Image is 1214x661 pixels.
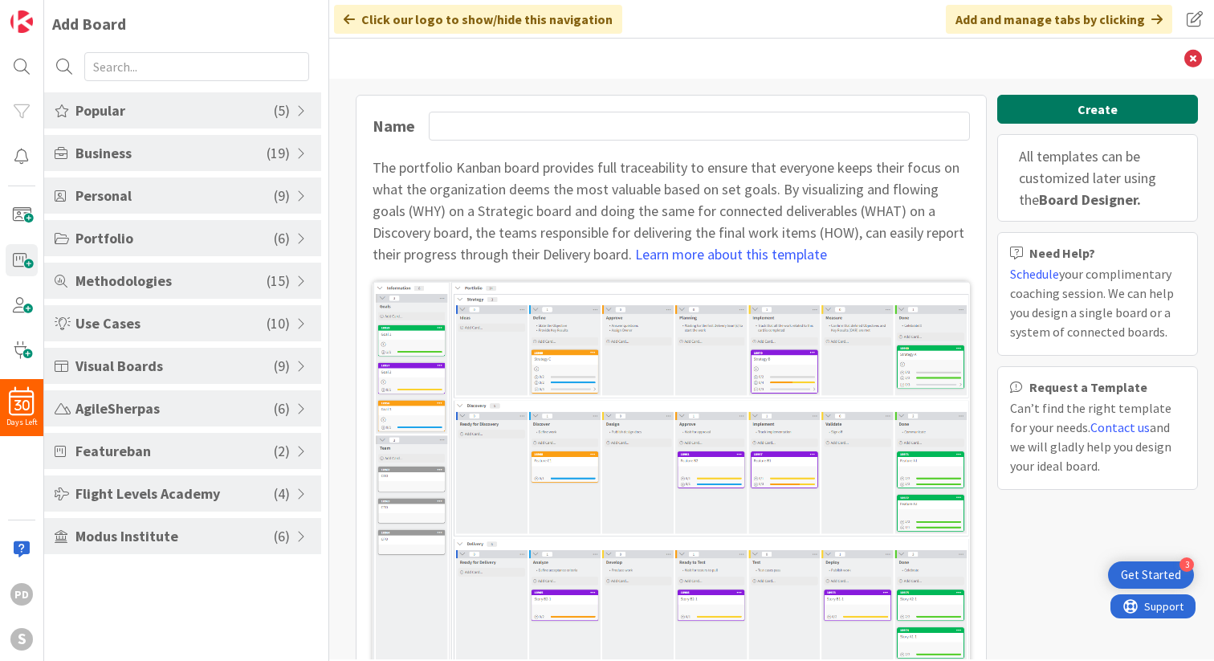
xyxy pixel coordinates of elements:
[1029,247,1095,259] b: Need Help?
[997,134,1198,222] div: All templates can be customized later using the
[75,398,274,419] span: AgileSherpas
[373,114,421,138] div: Name
[274,440,290,462] span: ( 2 )
[1179,557,1194,572] div: 3
[1090,419,1150,435] a: Contact us
[75,270,267,292] span: Methodologies
[267,142,290,164] span: ( 19 )
[1029,381,1147,394] b: Request a Template
[75,525,274,547] span: Modus Institute
[14,400,30,411] span: 30
[274,227,290,249] span: ( 6 )
[274,185,290,206] span: ( 9 )
[1010,398,1185,475] div: Can’t find the right template for your needs. and we will gladly help you design your ideal board.
[1010,266,1059,282] a: Schedule
[10,583,33,606] div: pd
[34,2,73,22] span: Support
[75,227,274,249] span: Portfolio
[267,270,290,292] span: ( 15 )
[373,157,970,265] div: The portfolio Kanban board provides full traceability to ensure that everyone keeps their focus o...
[274,355,290,377] span: ( 9 )
[75,185,274,206] span: Personal
[946,5,1172,34] div: Add and manage tabs by clicking
[997,95,1198,124] button: Create
[75,312,267,334] span: Use Cases
[75,483,274,504] span: Flight Levels Academy
[334,5,622,34] div: Click our logo to show/hide this navigation
[75,355,274,377] span: Visual Boards
[267,312,290,334] span: ( 10 )
[75,100,274,121] span: Popular
[635,245,827,263] a: Learn more about this template
[10,10,33,33] img: Visit kanbanzone.com
[274,525,290,547] span: ( 6 )
[1010,266,1174,340] span: your complimentary coaching session. We can help you design a single board or a system of connect...
[75,440,274,462] span: Featureban
[1108,561,1194,589] div: Open Get Started checklist, remaining modules: 3
[274,398,290,419] span: ( 6 )
[274,100,290,121] span: ( 5 )
[1121,567,1181,583] div: Get Started
[52,12,126,36] div: Add Board
[10,628,33,651] div: S
[1039,190,1141,209] b: Board Designer.
[84,52,309,81] input: Search...
[75,142,267,164] span: Business
[274,483,290,504] span: ( 4 )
